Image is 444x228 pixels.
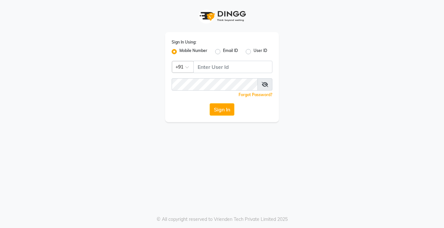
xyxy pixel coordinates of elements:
[172,39,196,45] label: Sign In Using:
[223,48,238,56] label: Email ID
[196,6,248,26] img: logo1.svg
[254,48,267,56] label: User ID
[210,103,234,116] button: Sign In
[179,48,207,56] label: Mobile Number
[193,61,272,73] input: Username
[239,92,272,97] a: Forgot Password?
[172,78,258,91] input: Username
